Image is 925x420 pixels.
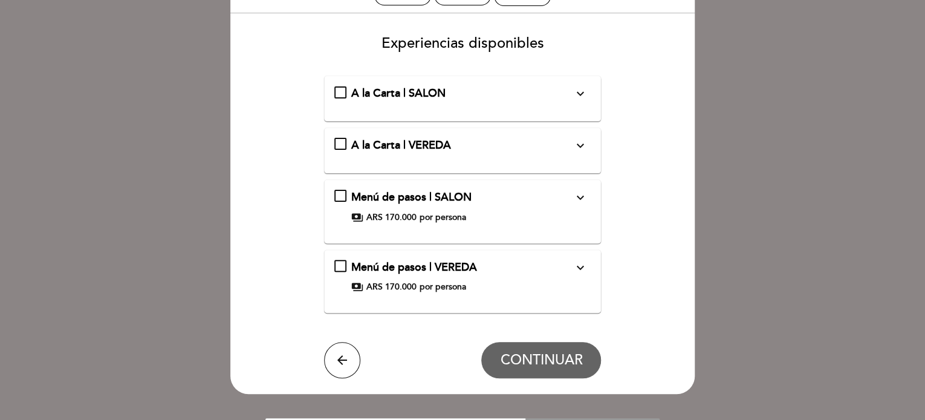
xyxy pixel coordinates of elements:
span: ARS 170.000 [366,281,417,293]
span: por persona [420,281,466,293]
span: ARS 170.000 [366,212,417,224]
md-checkbox: Menú de pasos | SALON expand_more payments ARS 170.000 por persona [334,190,591,224]
button: expand_more [569,260,591,276]
i: expand_more [573,138,587,153]
span: payments [351,281,363,293]
button: expand_more [569,190,591,205]
i: expand_more [573,86,587,101]
span: Menú de pasos | VEREDA [351,260,477,274]
md-checkbox: Menú de pasos | VEREDA expand_more payments ARS 170.000 por persona [334,260,591,294]
button: expand_more [569,86,591,102]
span: Menú de pasos | SALON [351,190,472,204]
i: expand_more [573,260,587,275]
span: A la Carta | SALON [351,86,446,100]
span: payments [351,212,363,224]
span: A la Carta | VEREDA [351,138,451,152]
span: CONTINUAR [500,352,582,369]
md-checkbox: A la Carta | VEREDA expand_more Mesas al aire libre semi calefaccionadas [334,138,591,153]
button: arrow_back [324,342,360,378]
button: expand_more [569,138,591,153]
span: Experiencias disponibles [381,34,544,52]
button: CONTINUAR [481,342,601,378]
i: arrow_back [335,353,349,367]
md-checkbox: A la Carta | SALON expand_more Mesa en el interior del restaurante [334,86,591,102]
span: por persona [420,212,466,224]
i: expand_more [573,190,587,205]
